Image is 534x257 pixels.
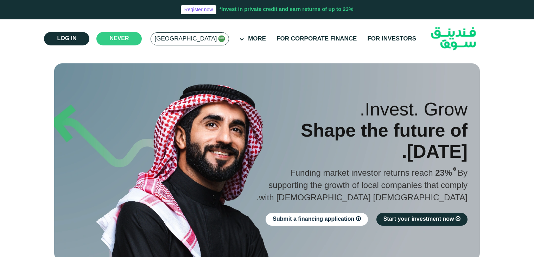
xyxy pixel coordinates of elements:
[365,33,418,45] a: For investors
[301,123,468,162] font: Shape the future of [DATE].
[376,213,468,226] a: Start your investment now
[184,8,213,13] font: Register now
[275,33,358,45] a: For corporate finance
[109,36,129,41] font: never
[273,217,354,222] font: Submit a financing application
[248,36,266,42] font: More
[44,32,89,45] a: Log in
[256,169,468,202] font: By supporting the growth of local companies that comply with [DEMOGRAPHIC_DATA] [DEMOGRAPHIC_DATA].
[181,5,217,14] a: Register now
[218,35,225,42] img: SA Flag
[57,36,76,41] font: Log in
[453,168,456,171] i: 23% Internal Rate of Return (Expected) ~ 15% Net Return (Expected)
[276,36,357,42] font: For corporate finance
[419,21,488,57] img: Logo
[154,36,217,42] font: [GEOGRAPHIC_DATA]
[435,169,452,177] font: 23%
[360,102,468,119] font: Invest. Grow.
[219,7,353,12] font: Invest in private credit and earn returns of up to 23%*
[383,217,454,222] font: Start your investment now
[367,36,416,42] font: For investors
[266,213,368,226] a: Submit a financing application
[290,169,433,177] font: Funding market investor returns reach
